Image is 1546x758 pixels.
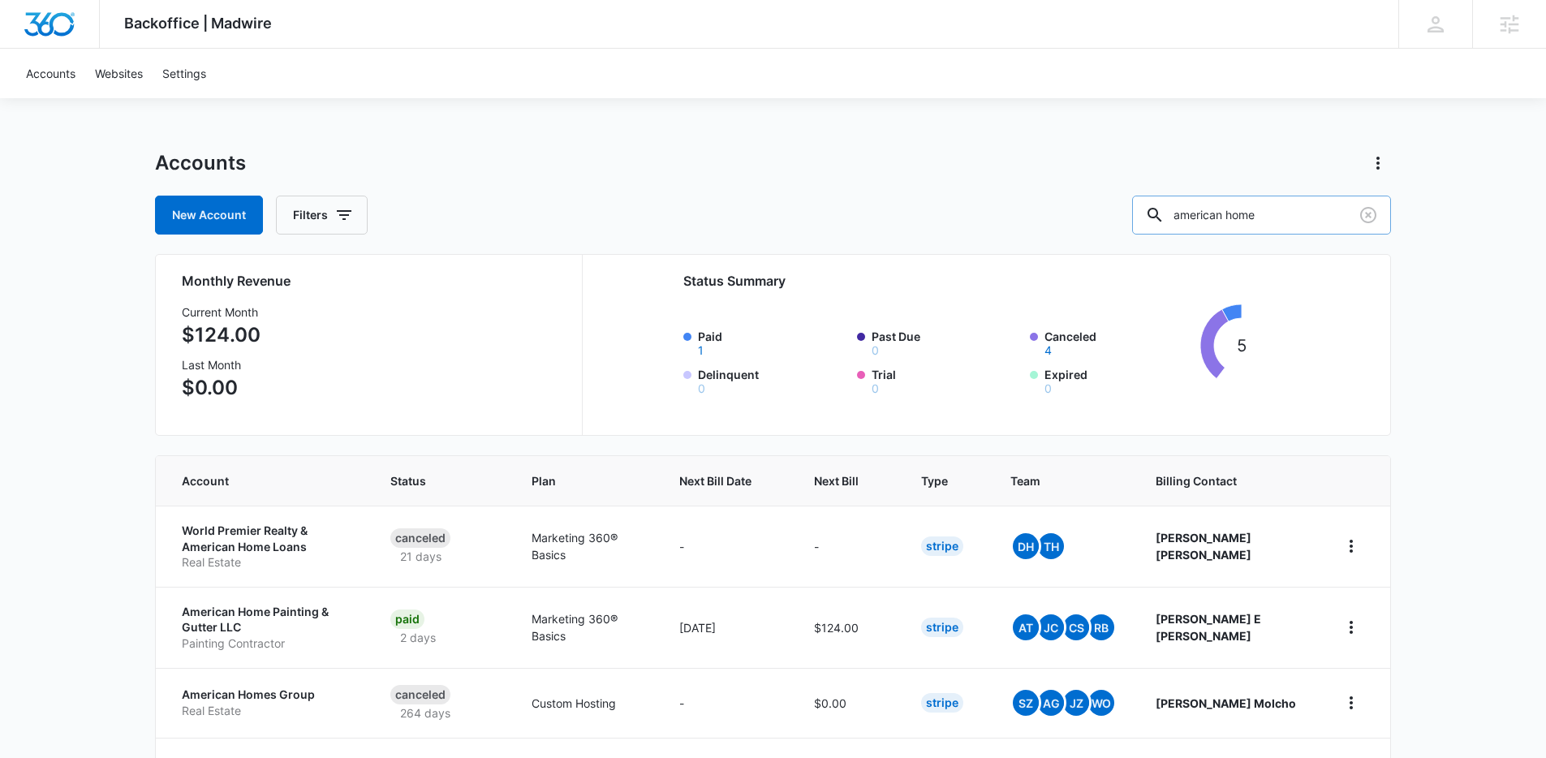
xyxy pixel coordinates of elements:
[532,610,640,644] p: Marketing 360® Basics
[16,49,85,98] a: Accounts
[1088,614,1114,640] span: RB
[182,321,261,350] p: $124.00
[153,49,216,98] a: Settings
[1156,472,1299,489] span: Billing Contact
[532,695,640,712] p: Custom Hosting
[1338,614,1364,640] button: home
[795,668,902,738] td: $0.00
[683,271,1283,291] h2: Status Summary
[155,196,263,235] a: New Account
[390,472,469,489] span: Status
[390,548,451,565] p: 21 days
[182,604,351,635] p: American Home Painting & Gutter LLC
[698,366,847,394] label: Delinquent
[532,529,640,563] p: Marketing 360® Basics
[390,704,460,721] p: 264 days
[1063,614,1089,640] span: CS
[1338,690,1364,716] button: home
[660,668,795,738] td: -
[182,271,562,291] h2: Monthly Revenue
[1013,614,1039,640] span: AT
[182,554,351,571] p: Real Estate
[85,49,153,98] a: Websites
[921,472,948,489] span: Type
[814,472,859,489] span: Next Bill
[182,523,351,571] a: World Premier Realty & American Home LoansReal Estate
[1338,533,1364,559] button: home
[182,304,261,321] h3: Current Month
[1038,690,1064,716] span: AG
[1355,202,1381,228] button: Clear
[276,196,368,235] button: Filters
[155,151,246,175] h1: Accounts
[390,609,424,629] div: Paid
[921,693,963,713] div: Stripe
[872,328,1021,356] label: Past Due
[390,528,450,548] div: Canceled
[390,629,446,646] p: 2 days
[182,472,328,489] span: Account
[660,506,795,587] td: -
[795,506,902,587] td: -
[698,345,704,356] button: Paid
[182,687,351,718] a: American Homes GroupReal Estate
[182,687,351,703] p: American Homes Group
[1010,472,1093,489] span: Team
[921,536,963,556] div: Stripe
[872,366,1021,394] label: Trial
[1038,614,1064,640] span: JC
[660,587,795,668] td: [DATE]
[1013,690,1039,716] span: SZ
[1156,531,1251,562] strong: [PERSON_NAME] [PERSON_NAME]
[124,15,272,32] span: Backoffice | Madwire
[182,703,351,719] p: Real Estate
[1038,533,1064,559] span: TH
[1044,345,1052,356] button: Canceled
[1156,612,1261,643] strong: [PERSON_NAME] E [PERSON_NAME]
[390,685,450,704] div: Canceled
[921,618,963,637] div: Stripe
[698,328,847,356] label: Paid
[1044,328,1194,356] label: Canceled
[1013,533,1039,559] span: DH
[1063,690,1089,716] span: JZ
[1088,690,1114,716] span: WO
[1044,366,1194,394] label: Expired
[1237,335,1247,355] tspan: 5
[182,356,261,373] h3: Last Month
[679,472,751,489] span: Next Bill Date
[532,472,640,489] span: Plan
[1156,696,1296,710] strong: [PERSON_NAME] Molcho
[182,523,351,554] p: World Premier Realty & American Home Loans
[182,373,261,403] p: $0.00
[1365,150,1391,176] button: Actions
[1132,196,1391,235] input: Search
[795,587,902,668] td: $124.00
[182,635,351,652] p: Painting Contractor
[182,604,351,652] a: American Home Painting & Gutter LLCPainting Contractor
